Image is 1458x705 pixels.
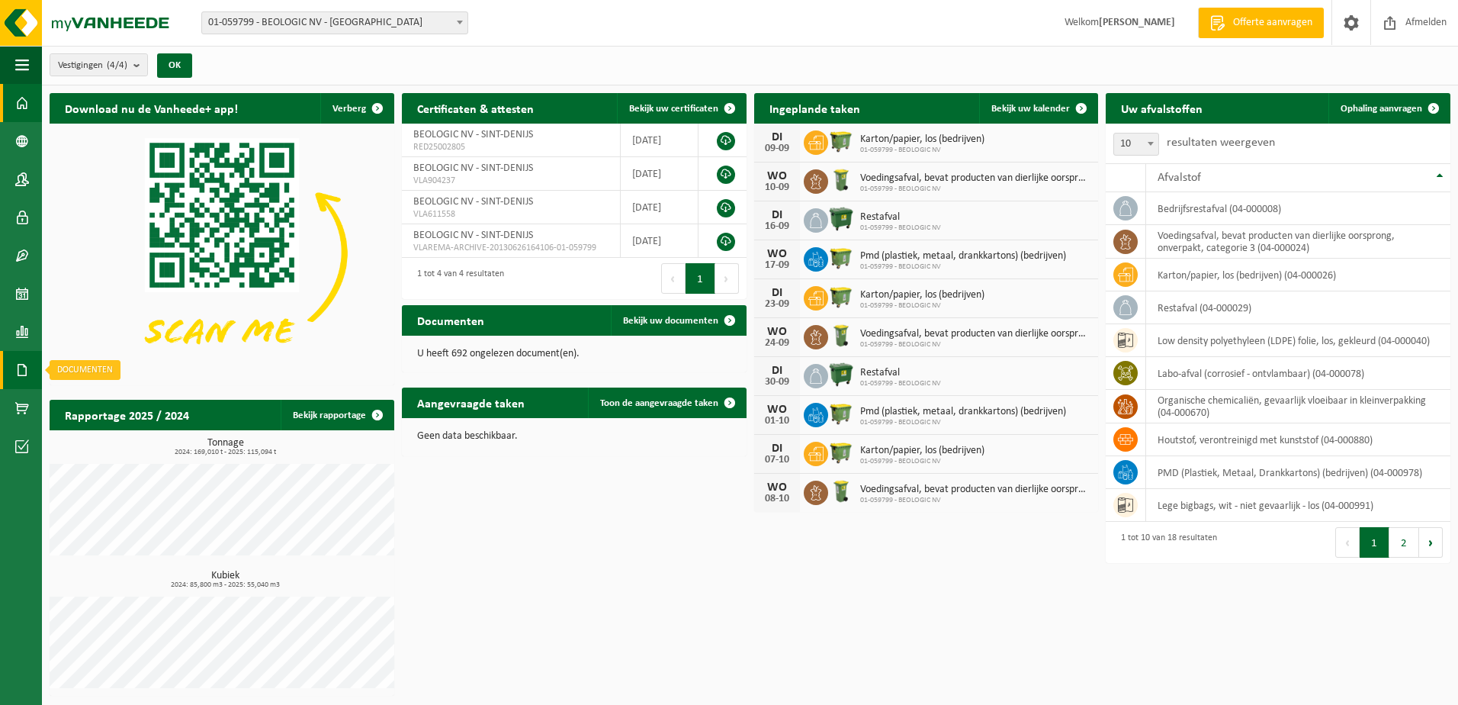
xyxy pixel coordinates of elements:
div: 01-10 [762,416,792,427]
div: 16-09 [762,221,792,232]
h2: Documenten [402,305,499,335]
span: Voedingsafval, bevat producten van dierlijke oorsprong, onverpakt, categorie 3 [860,484,1091,496]
button: Next [1419,527,1443,558]
div: 1 tot 10 van 18 resultaten [1113,526,1217,559]
h2: Ingeplande taken [754,93,875,123]
span: VLA904237 [413,175,609,187]
div: DI [762,209,792,221]
label: resultaten weergeven [1167,137,1275,149]
span: Karton/papier, los (bedrijven) [860,445,984,457]
h2: Download nu de Vanheede+ app! [50,93,253,123]
td: restafval (04-000029) [1146,291,1450,324]
img: WB-0140-HPE-GN-50 [828,478,854,504]
img: WB-1100-HPE-GN-50 [828,401,854,427]
span: 01-059799 - BEOLOGIC NV [860,457,984,466]
span: BEOLOGIC NV - SINT-DENIJS [413,129,533,140]
p: Geen data beschikbaar. [417,431,731,442]
span: 10 [1114,134,1158,155]
div: DI [762,443,792,455]
td: voedingsafval, bevat producten van dierlijke oorsprong, onverpakt, categorie 3 (04-000024) [1146,225,1450,259]
div: 10-09 [762,182,792,193]
div: 23-09 [762,299,792,310]
img: WB-1100-HPE-GN-50 [828,284,854,310]
button: Next [715,263,739,294]
span: Offerte aanvragen [1229,15,1316,31]
td: low density polyethyleen (LDPE) folie, los, gekleurd (04-000040) [1146,324,1450,357]
span: 01-059799 - BEOLOGIC NV [860,146,984,155]
span: Pmd (plastiek, metaal, drankkartons) (bedrijven) [860,250,1066,262]
td: bedrijfsrestafval (04-000008) [1146,192,1450,225]
img: Download de VHEPlus App [50,124,394,382]
span: Bekijk uw kalender [991,104,1070,114]
span: BEOLOGIC NV - SINT-DENIJS [413,230,533,241]
td: karton/papier, los (bedrijven) (04-000026) [1146,259,1450,291]
button: 1 [1360,527,1389,558]
span: Vestigingen [58,54,127,77]
button: OK [157,53,192,78]
button: Previous [661,263,686,294]
span: BEOLOGIC NV - SINT-DENIJS [413,196,533,208]
h3: Kubiek [57,571,394,589]
span: 01-059799 - BEOLOGIC NV [860,496,1091,505]
h2: Certificaten & attesten [402,93,549,123]
span: Bekijk uw documenten [623,316,718,326]
div: DI [762,287,792,299]
span: 01-059799 - BEOLOGIC NV - SINT-DENIJS [202,12,467,34]
span: Verberg [332,104,366,114]
span: Toon de aangevraagde taken [600,398,718,408]
span: Restafval [860,211,941,224]
span: 01-059799 - BEOLOGIC NV - SINT-DENIJS [201,11,468,34]
a: Bekijk uw documenten [611,305,745,336]
span: Bekijk uw certificaten [629,104,718,114]
span: Pmd (plastiek, metaal, drankkartons) (bedrijven) [860,406,1066,418]
img: WB-1100-HPE-GN-50 [828,439,854,465]
span: 10 [1113,133,1159,156]
td: labo-afval (corrosief - ontvlambaar) (04-000078) [1146,357,1450,390]
div: WO [762,248,792,260]
span: RED25002805 [413,141,609,153]
div: 17-09 [762,260,792,271]
img: WB-0140-HPE-GN-50 [828,167,854,193]
span: Afvalstof [1158,172,1201,184]
span: 2024: 169,010 t - 2025: 115,094 t [57,449,394,456]
span: Ophaling aanvragen [1341,104,1422,114]
td: lege bigbags, wit - niet gevaarlijk - los (04-000991) [1146,489,1450,522]
h3: Tonnage [57,438,394,456]
span: 01-059799 - BEOLOGIC NV [860,379,941,388]
span: 01-059799 - BEOLOGIC NV [860,418,1066,427]
a: Bekijk uw certificaten [617,93,745,124]
td: [DATE] [621,157,698,191]
td: PMD (Plastiek, Metaal, Drankkartons) (bedrijven) (04-000978) [1146,456,1450,489]
div: 30-09 [762,377,792,388]
img: WB-1100-HPE-GN-50 [828,245,854,271]
div: 08-10 [762,494,792,504]
span: Karton/papier, los (bedrijven) [860,134,984,146]
span: VLAREMA-ARCHIVE-20130626164106-01-059799 [413,242,609,254]
span: Voedingsafval, bevat producten van dierlijke oorsprong, onverpakt, categorie 3 [860,172,1091,185]
td: [DATE] [621,124,698,157]
img: WB-0140-HPE-GN-50 [828,323,854,349]
div: WO [762,326,792,338]
button: Previous [1335,527,1360,558]
div: WO [762,404,792,416]
h2: Aangevraagde taken [402,388,540,417]
div: 1 tot 4 van 4 resultaten [409,262,504,295]
div: DI [762,131,792,143]
div: 07-10 [762,455,792,465]
span: BEOLOGIC NV - SINT-DENIJS [413,163,533,174]
span: 01-059799 - BEOLOGIC NV [860,224,941,233]
div: 09-09 [762,143,792,154]
img: WB-1100-HPE-GN-01 [828,206,854,232]
a: Bekijk uw kalender [979,93,1097,124]
count: (4/4) [107,60,127,70]
p: U heeft 692 ongelezen document(en). [417,349,731,359]
span: 2024: 85,800 m3 - 2025: 55,040 m3 [57,581,394,589]
button: Verberg [320,93,393,124]
div: 24-09 [762,338,792,349]
div: WO [762,170,792,182]
div: DI [762,365,792,377]
span: Karton/papier, los (bedrijven) [860,289,984,301]
span: 01-059799 - BEOLOGIC NV [860,262,1066,272]
button: Vestigingen(4/4) [50,53,148,76]
td: organische chemicaliën, gevaarlijk vloeibaar in kleinverpakking (04-000670) [1146,390,1450,423]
